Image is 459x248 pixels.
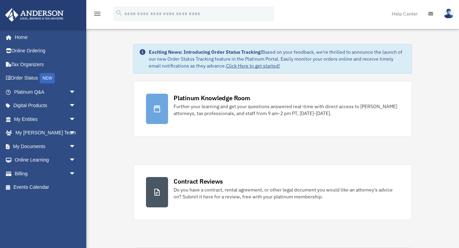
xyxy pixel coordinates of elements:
[5,99,86,113] a: Digital Productsarrow_drop_down
[174,177,223,186] div: Contract Reviews
[5,30,83,44] a: Home
[5,139,86,153] a: My Documentsarrow_drop_down
[40,73,55,83] div: NEW
[69,126,83,140] span: arrow_drop_down
[69,85,83,99] span: arrow_drop_down
[115,9,123,17] i: search
[5,153,86,167] a: Online Learningarrow_drop_down
[69,153,83,167] span: arrow_drop_down
[93,12,101,18] a: menu
[69,139,83,154] span: arrow_drop_down
[226,63,280,69] a: Click Here to get started!
[5,44,86,58] a: Online Ordering
[174,186,399,200] div: Do you have a contract, rental agreement, or other legal document you would like an attorney's ad...
[93,10,101,18] i: menu
[174,103,399,117] div: Further your learning and get your questions answered real-time with direct access to [PERSON_NAM...
[133,164,412,220] a: Contract Reviews Do you have a contract, rental agreement, or other legal document you would like...
[149,49,262,55] strong: Exciting News: Introducing Order Status Tracking!
[5,58,86,71] a: Tax Organizers
[174,94,250,102] div: Platinum Knowledge Room
[5,71,86,85] a: Order StatusNEW
[5,85,86,99] a: Platinum Q&Aarrow_drop_down
[69,99,83,113] span: arrow_drop_down
[5,112,86,126] a: My Entitiesarrow_drop_down
[5,180,86,194] a: Events Calendar
[5,167,86,180] a: Billingarrow_drop_down
[133,81,412,137] a: Platinum Knowledge Room Further your learning and get your questions answered real-time with dire...
[5,126,86,140] a: My [PERSON_NAME] Teamarrow_drop_down
[69,167,83,181] span: arrow_drop_down
[3,8,66,22] img: Anderson Advisors Platinum Portal
[149,49,406,69] div: Based on your feedback, we're thrilled to announce the launch of our new Order Status Tracking fe...
[443,9,454,19] img: User Pic
[69,112,83,126] span: arrow_drop_down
